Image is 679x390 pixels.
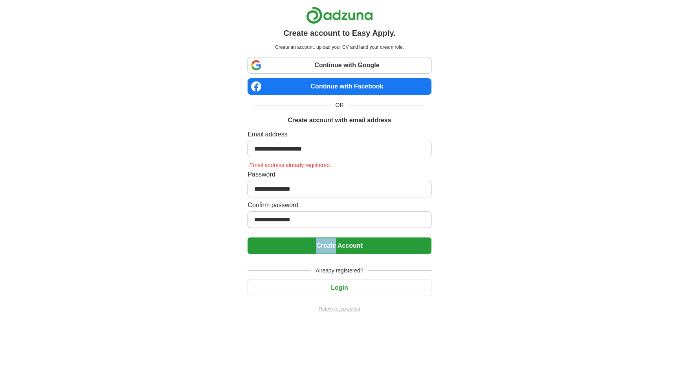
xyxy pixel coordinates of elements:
h1: Create account with email address [288,116,391,125]
a: Continue with Google [248,57,431,74]
span: OR [331,101,349,109]
label: Password [248,170,431,179]
a: Login [248,284,431,291]
a: Continue with Facebook [248,78,431,95]
a: Return to job advert [248,305,431,313]
img: Adzuna logo [306,6,373,24]
label: Confirm password [248,201,431,210]
h1: Create account to Easy Apply. [283,27,396,39]
button: Create Account [248,237,431,254]
span: Already registered? [311,267,368,275]
span: Email address already registered. [248,162,333,168]
label: Email address [248,130,431,139]
button: Login [248,280,431,296]
p: Create an account, upload your CV and land your dream role. [249,44,429,51]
